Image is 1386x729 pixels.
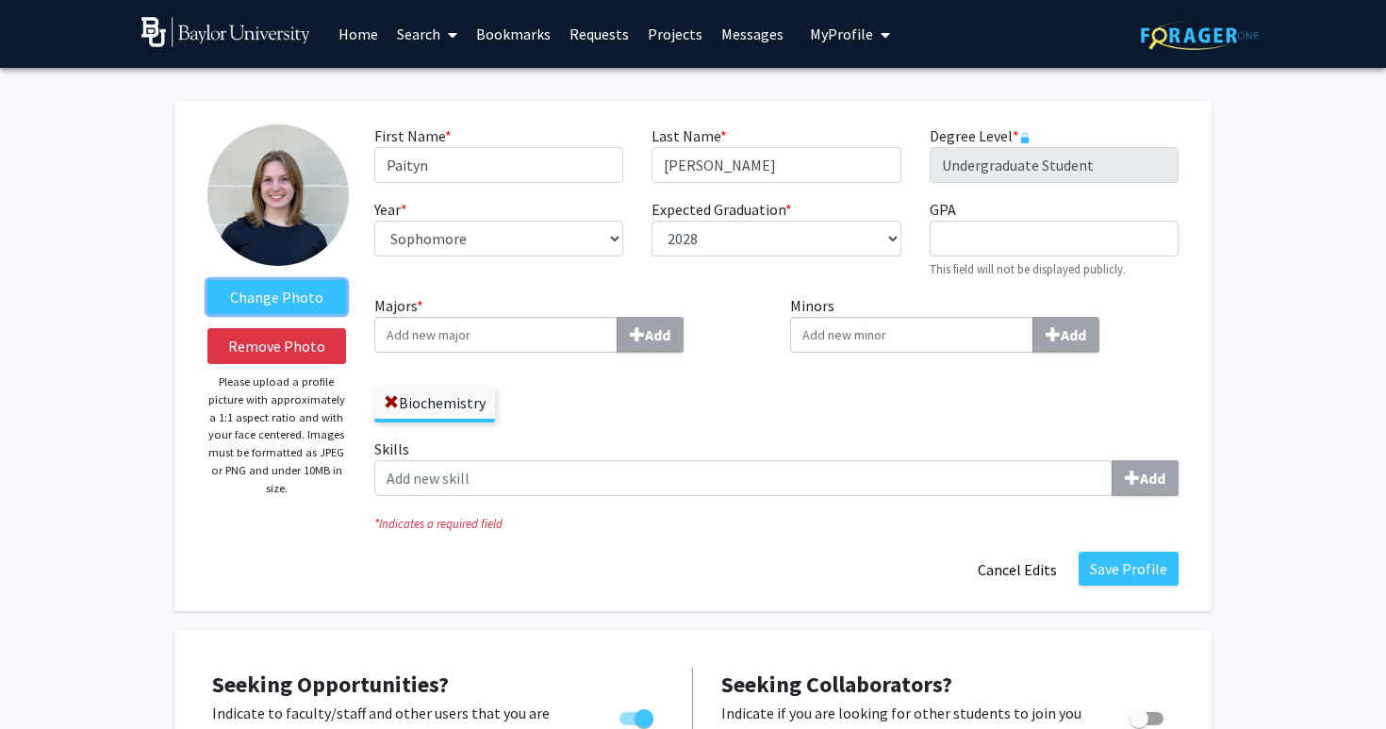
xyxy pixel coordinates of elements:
[374,438,1179,496] label: Skills
[374,460,1113,496] input: SkillsAdd
[212,670,449,699] span: Seeking Opportunities?
[965,552,1069,588] button: Cancel Edits
[14,644,80,715] iframe: Chat
[645,325,670,344] b: Add
[207,280,346,314] label: ChangeProfile Picture
[930,261,1126,276] small: This field will not be displayed publicly.
[207,328,346,364] button: Remove Photo
[374,317,618,353] input: Majors*Add
[930,124,1031,147] label: Degree Level
[374,515,1179,533] i: Indicates a required field
[329,1,388,67] a: Home
[374,294,763,353] label: Majors
[790,294,1179,353] label: Minors
[638,1,712,67] a: Projects
[467,1,560,67] a: Bookmarks
[1140,469,1165,488] b: Add
[388,1,467,67] a: Search
[790,317,1033,353] input: MinorsAdd
[1141,21,1259,50] img: ForagerOne Logo
[141,17,310,47] img: Baylor University Logo
[374,124,452,147] label: First Name
[207,124,349,266] img: Profile Picture
[652,198,792,221] label: Expected Graduation
[930,198,956,221] label: GPA
[810,25,873,43] span: My Profile
[617,317,684,353] button: Majors*
[1079,552,1179,586] button: Save Profile
[1112,460,1179,496] button: Skills
[1019,132,1031,143] svg: This information is provided and automatically updated by Baylor University and is not editable o...
[1032,317,1099,353] button: Minors
[712,1,793,67] a: Messages
[374,387,495,419] label: Biochemistry
[374,198,407,221] label: Year
[207,373,346,497] p: Please upload a profile picture with approximately a 1:1 aspect ratio and with your face centered...
[721,670,952,699] span: Seeking Collaborators?
[1061,325,1086,344] b: Add
[560,1,638,67] a: Requests
[652,124,727,147] label: Last Name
